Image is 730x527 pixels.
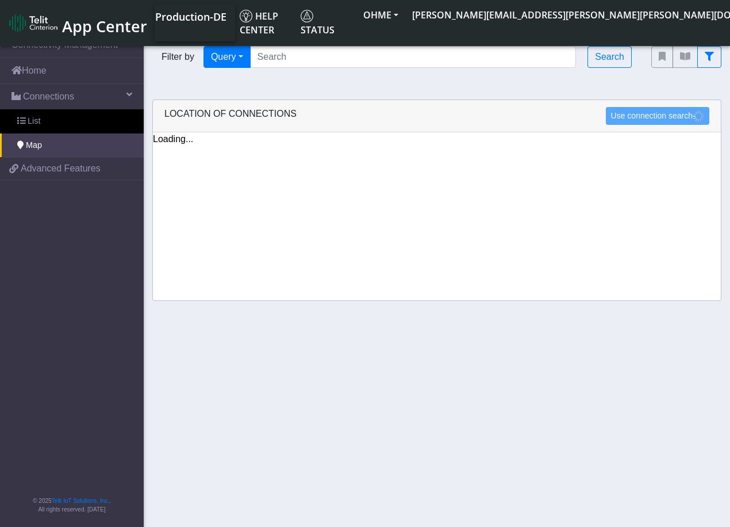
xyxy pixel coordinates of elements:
button: OHME [356,5,405,25]
input: Search... [250,46,577,68]
span: Advanced Features [21,162,101,175]
a: Status [296,5,356,41]
span: Status [301,10,335,36]
img: loading.gif [693,110,704,122]
button: Use connection search [606,107,709,125]
img: status.svg [301,10,313,22]
div: Loading... [153,132,721,146]
span: Production-DE [155,10,226,24]
span: Map [26,139,42,152]
button: Search [587,46,632,68]
span: Filter by [152,50,203,64]
img: logo-telit-cinterion-gw-new.png [9,14,57,32]
span: List [28,115,40,128]
div: LOCATION OF CONNECTIONS [153,100,721,132]
a: Help center [235,5,296,41]
img: knowledge.svg [240,10,252,22]
span: App Center [62,16,147,37]
a: App Center [9,11,145,36]
span: Connections [23,90,74,104]
button: Query [203,46,251,68]
div: fitlers menu [651,46,721,68]
a: Telit IoT Solutions, Inc. [52,498,109,504]
a: Your current platform instance [155,5,226,28]
span: Help center [240,10,278,36]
